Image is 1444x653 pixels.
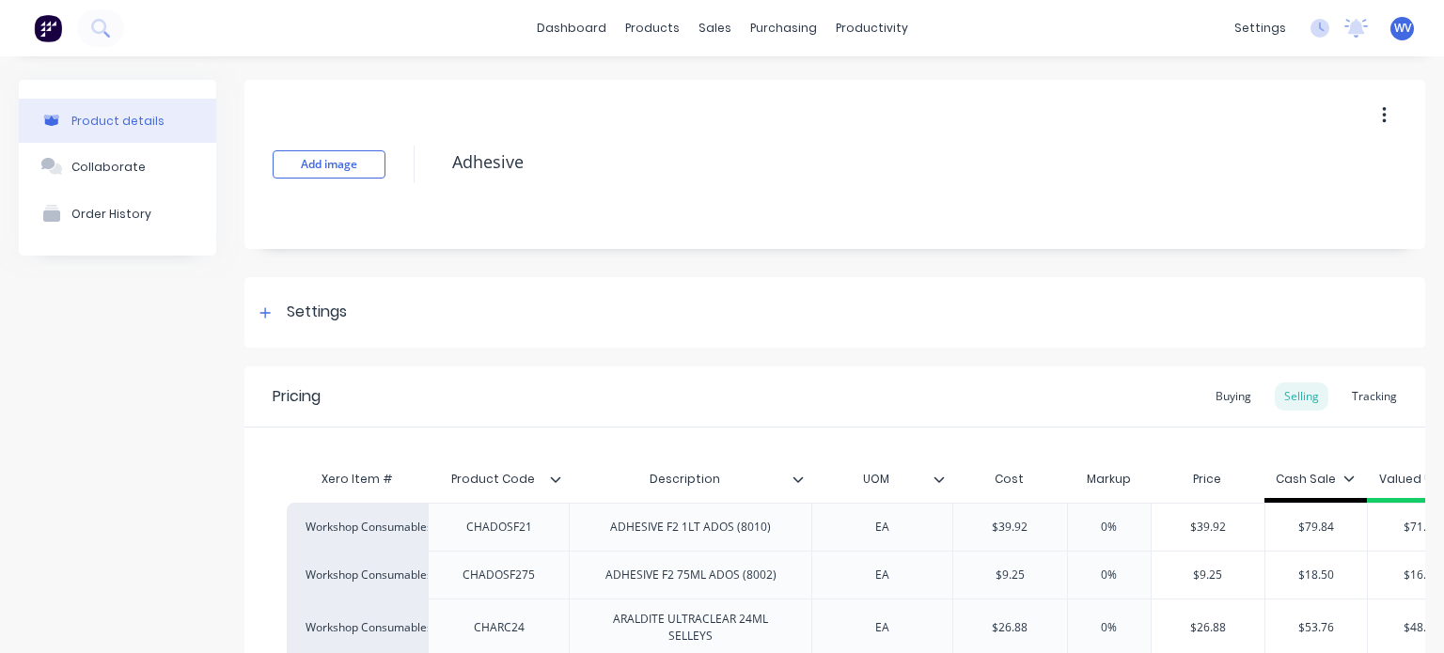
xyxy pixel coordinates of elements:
div: Price [1151,460,1265,498]
div: Workshop Consumables [306,519,409,536]
div: sales [689,14,741,42]
div: productivity [826,14,918,42]
div: UOM [811,460,952,498]
div: $26.88 [953,604,1067,651]
button: Product details [19,99,216,143]
div: purchasing [741,14,826,42]
div: EA [836,615,930,640]
div: $53.76 [1265,604,1367,651]
div: Xero Item # [287,460,428,498]
textarea: Adhesive [443,140,1342,184]
div: $9.25 [953,552,1067,599]
div: ADHESIVE F2 1LT ADOS (8010) [595,515,786,539]
div: $18.50 [1265,552,1367,599]
div: Product details [71,114,165,128]
div: ARALDITE ULTRACLEAR 24ML SELLEYS [577,607,804,648]
div: $39.92 [953,504,1067,551]
div: Settings [287,301,347,324]
div: Cash Sale [1276,471,1355,488]
div: 0% [1062,552,1156,599]
div: CHADOSF275 [447,563,550,587]
div: 0% [1062,504,1156,551]
div: 0% [1062,604,1156,651]
div: $9.25 [1152,552,1265,599]
div: Product Code [428,456,557,503]
div: Description [569,460,811,498]
button: Add image [273,150,385,179]
div: Selling [1275,382,1328,411]
span: WV [1394,20,1411,37]
div: Collaborate [71,160,146,174]
div: Buying [1206,382,1261,411]
div: Order History [71,207,151,221]
div: EA [836,563,930,587]
div: $39.92 [1152,504,1265,551]
div: Workshop Consumables [306,567,409,583]
div: ADHESIVE F2 75ML ADOS (8002) [590,563,792,587]
div: Product Code [428,460,569,498]
div: $26.88 [1152,604,1265,651]
div: EA [836,515,930,539]
div: products [616,14,689,42]
button: Collaborate [19,143,216,190]
div: Markup [1067,460,1151,498]
img: Factory [34,14,62,42]
button: Order History [19,190,216,237]
div: Workshop Consumables [306,619,409,636]
div: Cost [952,460,1067,498]
a: dashboard [527,14,616,42]
div: Tracking [1342,382,1406,411]
div: Pricing [273,385,321,408]
div: UOM [811,456,941,503]
div: $79.84 [1265,504,1367,551]
div: CHADOSF21 [451,515,547,539]
div: Description [569,456,800,503]
div: settings [1225,14,1295,42]
div: CHARC24 [452,615,546,640]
